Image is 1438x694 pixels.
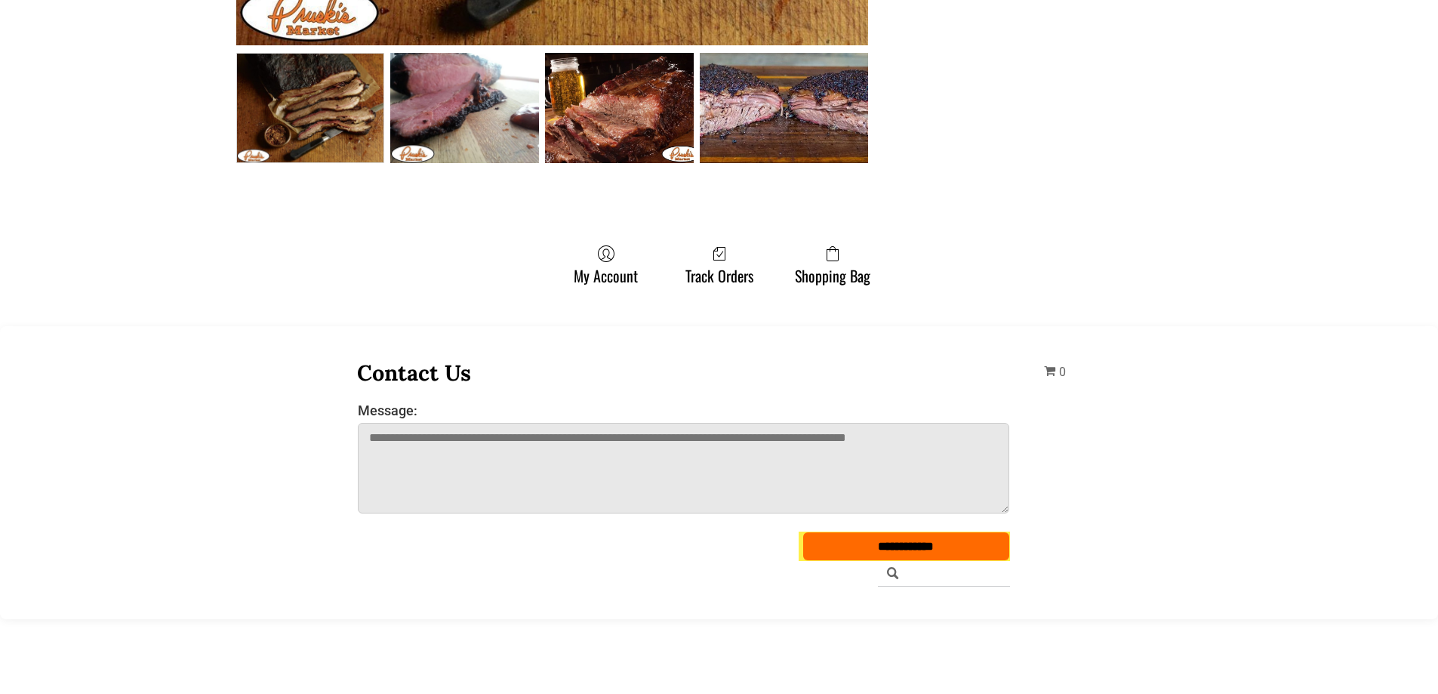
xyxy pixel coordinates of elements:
[1059,365,1066,379] span: 0
[358,403,1010,418] label: Message:
[787,245,878,285] a: Shopping Bag
[566,245,645,285] a: My Account
[700,53,868,163] a: 7 lbs Smoked, Fully Cooked Beef Brisket 3
[390,53,539,163] a: 7 lbs Smoked, Fully Cooked Beef Brisket 1
[545,53,694,163] a: 7 lbs Smoked, Fully Cooked Beef Brisket 2
[678,245,761,285] a: Track Orders
[236,53,385,163] a: 7 lbs Smoked, Fully Cooked Beef Brisket 0
[357,359,1011,387] h3: Contact Us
